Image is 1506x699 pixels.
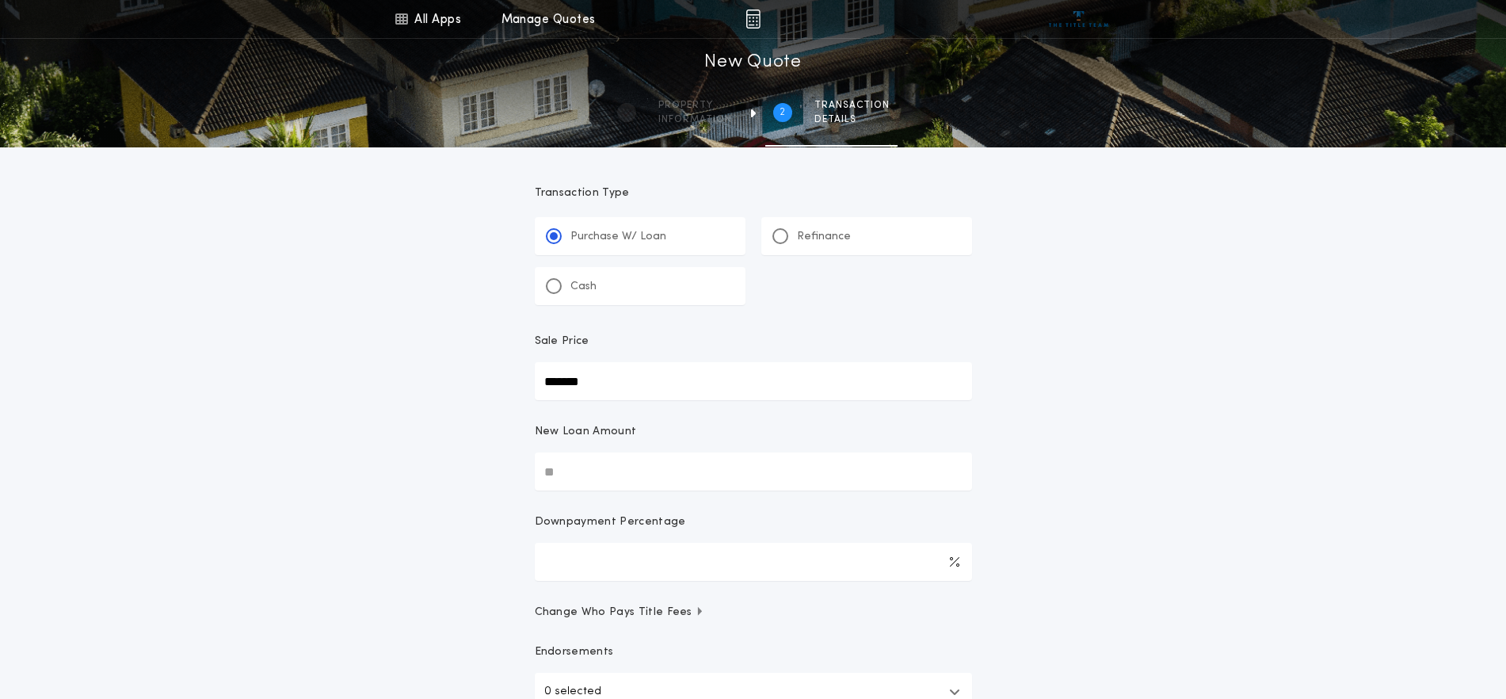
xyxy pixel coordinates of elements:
[704,50,801,75] h1: New Quote
[535,543,972,581] input: Downpayment Percentage
[535,185,972,201] p: Transaction Type
[745,10,761,29] img: img
[535,605,972,621] button: Change Who Pays Title Fees
[570,279,597,295] p: Cash
[535,334,589,349] p: Sale Price
[535,605,705,621] span: Change Who Pays Title Fees
[535,362,972,400] input: Sale Price
[658,113,732,126] span: information
[814,99,890,112] span: Transaction
[797,229,851,245] p: Refinance
[535,644,972,660] p: Endorsements
[814,113,890,126] span: details
[570,229,666,245] p: Purchase W/ Loan
[658,99,732,112] span: Property
[535,424,637,440] p: New Loan Amount
[780,106,785,119] h2: 2
[535,514,686,530] p: Downpayment Percentage
[535,453,972,491] input: New Loan Amount
[1049,11,1108,27] img: vs-icon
